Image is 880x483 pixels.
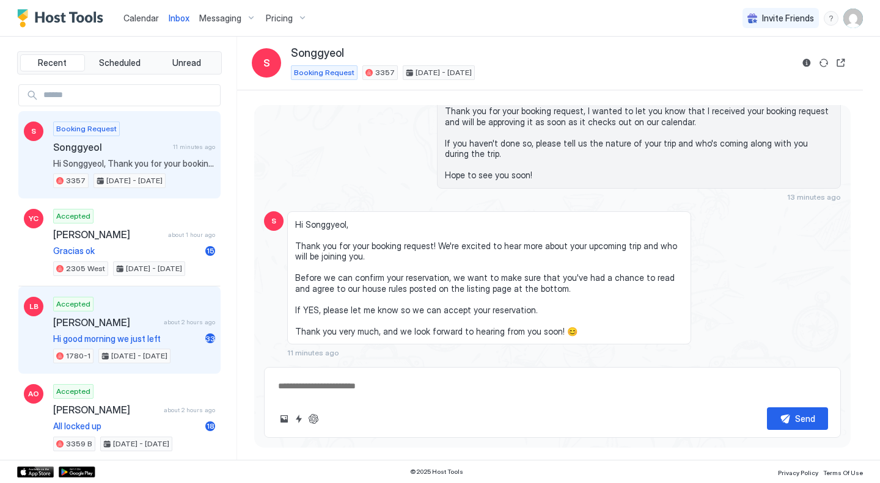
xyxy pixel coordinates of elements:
[205,334,215,343] span: 33
[56,211,90,222] span: Accepted
[277,412,291,426] button: Upload image
[111,350,167,361] span: [DATE] - [DATE]
[816,56,831,70] button: Sync reservation
[66,263,105,274] span: 2305 West
[199,13,241,24] span: Messaging
[56,299,90,310] span: Accepted
[56,123,117,134] span: Booking Request
[823,469,863,476] span: Terms Of Use
[123,12,159,24] a: Calendar
[53,158,215,169] span: Hi Songgyeol, Thank you for your booking request! We're excited to hear more about your upcoming ...
[28,388,39,399] span: AO
[38,85,220,106] input: Input Field
[17,51,222,74] div: tab-group
[294,67,354,78] span: Booking Request
[207,421,215,430] span: 18
[123,13,159,23] span: Calendar
[66,350,90,361] span: 1780-1
[799,56,814,70] button: Reservation information
[53,141,168,153] span: Songgyeol
[53,245,200,256] span: Gracias ok
[29,213,38,224] span: YC
[17,9,109,27] a: Host Tools Logo
[291,412,306,426] button: Quick reply
[164,406,215,414] span: about 2 hours ago
[66,438,92,449] span: 3359 B
[169,13,189,23] span: Inbox
[87,54,152,71] button: Scheduled
[17,467,54,478] a: App Store
[56,386,90,397] span: Accepted
[762,13,814,24] span: Invite Friends
[20,54,85,71] button: Recent
[154,54,219,71] button: Unread
[113,438,169,449] span: [DATE] - [DATE]
[375,67,395,78] span: 3357
[38,57,67,68] span: Recent
[787,192,841,202] span: 13 minutes ago
[172,57,201,68] span: Unread
[126,263,182,274] span: [DATE] - [DATE]
[823,465,863,478] a: Terms Of Use
[287,348,339,357] span: 11 minutes ago
[291,46,344,60] span: Songgyeol
[410,468,463,476] span: © 2025 Host Tools
[53,404,159,416] span: [PERSON_NAME]
[271,216,276,227] span: S
[767,407,828,430] button: Send
[207,246,215,255] span: 15
[445,84,833,181] span: Hi Songgyeol, Thank you for your booking request, I wanted to let you know that I received your b...
[295,219,683,337] span: Hi Songgyeol, Thank you for your booking request! We're excited to hear more about your upcoming ...
[795,412,815,425] div: Send
[53,333,200,344] span: Hi good morning we just left
[778,465,818,478] a: Privacy Policy
[778,469,818,476] span: Privacy Policy
[31,126,36,137] span: S
[99,57,141,68] span: Scheduled
[66,175,86,186] span: 3357
[168,231,215,239] span: about 1 hour ago
[53,316,159,329] span: [PERSON_NAME]
[263,56,270,70] span: S
[843,9,863,28] div: User profile
[173,143,215,151] span: 11 minutes ago
[834,56,848,70] button: Open reservation
[53,421,200,432] span: All locked up
[53,228,163,241] span: [PERSON_NAME]
[106,175,163,186] span: [DATE] - [DATE]
[164,318,215,326] span: about 2 hours ago
[169,12,189,24] a: Inbox
[416,67,472,78] span: [DATE] - [DATE]
[29,301,38,312] span: LB
[266,13,293,24] span: Pricing
[306,412,321,426] button: ChatGPT Auto Reply
[824,11,838,26] div: menu
[59,467,95,478] a: Google Play Store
